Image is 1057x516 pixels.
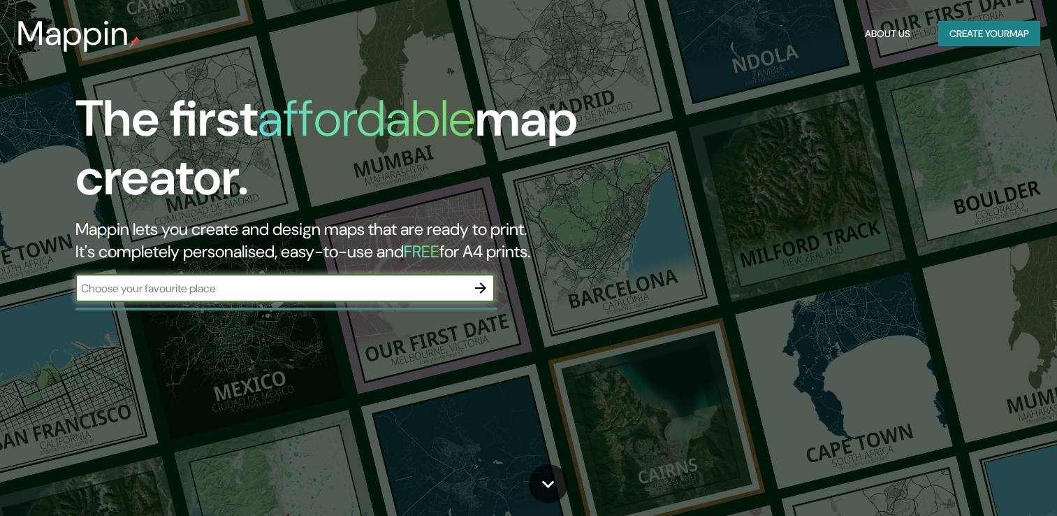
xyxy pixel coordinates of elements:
h3: Mappin [17,14,129,53]
h5: FREE [404,241,439,262]
input: Choose your favourite place [75,280,467,296]
h1: affordable [258,86,475,151]
h2: Mappin lets you create and design maps that are ready to print. It's completely personalised, eas... [75,218,604,263]
h1: The first map creator. [75,89,604,218]
img: mappin-pin [129,36,140,48]
button: About Us [859,21,916,47]
button: Create yourmap [938,21,1040,47]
